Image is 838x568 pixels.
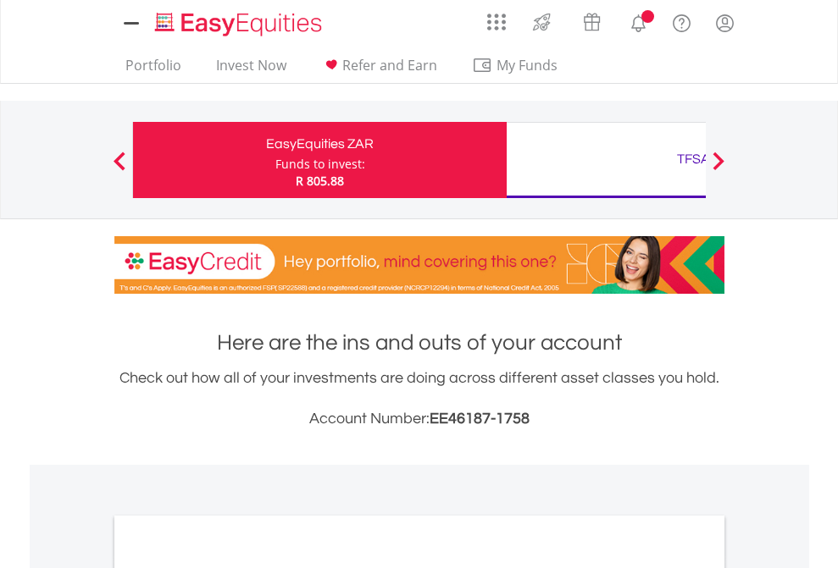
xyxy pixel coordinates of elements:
div: Check out how all of your investments are doing across different asset classes you hold. [114,367,724,431]
a: AppsGrid [476,4,517,31]
h1: Here are the ins and outs of your account [114,328,724,358]
span: Refer and Earn [342,56,437,74]
span: My Funds [472,54,583,76]
div: Funds to invest: [275,156,365,173]
img: grid-menu-icon.svg [487,13,506,31]
img: thrive-v2.svg [528,8,556,36]
button: Next [702,160,735,177]
span: EE46187-1758 [430,411,530,427]
a: Vouchers [567,4,617,36]
a: Invest Now [209,57,293,83]
h3: Account Number: [114,407,724,431]
button: Previous [103,160,136,177]
div: EasyEquities ZAR [143,132,497,156]
a: FAQ's and Support [660,4,703,38]
a: Notifications [617,4,660,38]
img: vouchers-v2.svg [578,8,606,36]
a: Home page [148,4,329,38]
img: EasyCredit Promotion Banner [114,236,724,294]
a: Portfolio [119,57,188,83]
a: Refer and Earn [314,57,444,83]
a: My Profile [703,4,746,41]
span: R 805.88 [296,173,344,189]
img: EasyEquities_Logo.png [152,10,329,38]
